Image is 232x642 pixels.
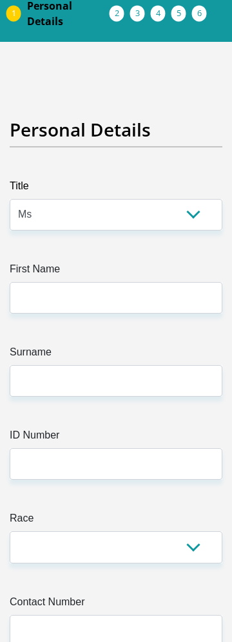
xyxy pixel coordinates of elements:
[10,365,222,397] input: Surname
[10,345,222,365] label: Surname
[10,594,222,615] label: Contact Number
[10,511,222,531] label: Race
[10,261,222,282] label: First Name
[10,178,222,199] label: Title
[10,428,222,448] label: ID Number
[10,282,222,314] input: First Name
[10,119,222,141] h2: Personal Details
[10,448,222,480] input: ID Number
